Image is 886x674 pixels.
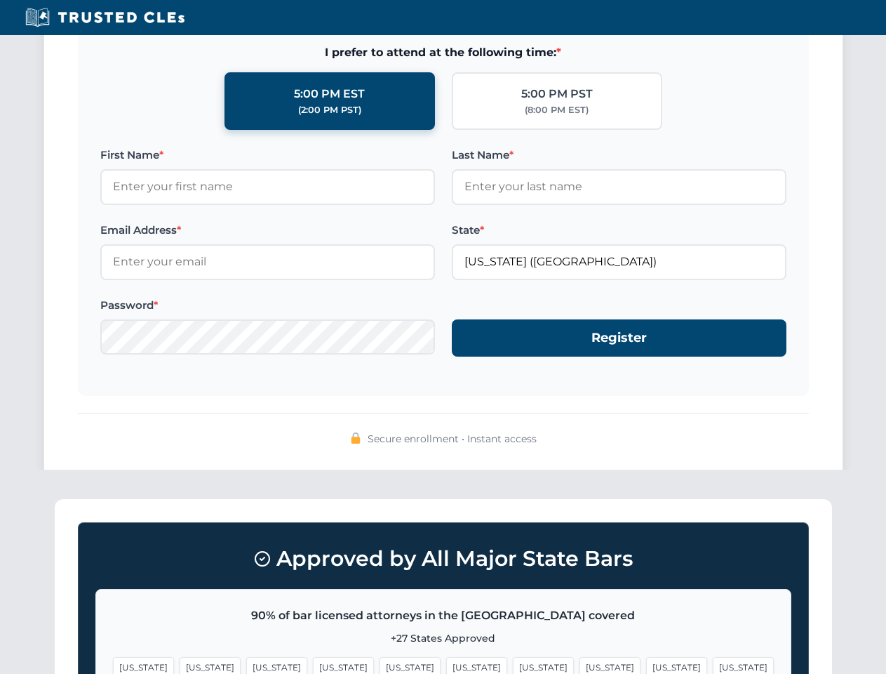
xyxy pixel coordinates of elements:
[21,7,189,28] img: Trusted CLEs
[100,147,435,164] label: First Name
[452,319,786,357] button: Register
[100,222,435,239] label: Email Address
[525,103,589,117] div: (8:00 PM EST)
[452,222,786,239] label: State
[113,630,774,646] p: +27 States Approved
[452,244,786,279] input: Florida (FL)
[521,85,593,103] div: 5:00 PM PST
[452,169,786,204] input: Enter your last name
[100,297,435,314] label: Password
[452,147,786,164] label: Last Name
[100,169,435,204] input: Enter your first name
[368,431,537,447] span: Secure enrollment • Instant access
[95,540,791,578] h3: Approved by All Major State Bars
[350,432,361,444] img: 🔒
[100,244,435,279] input: Enter your email
[294,85,365,103] div: 5:00 PM EST
[113,607,774,625] p: 90% of bar licensed attorneys in the [GEOGRAPHIC_DATA] covered
[100,44,786,62] span: I prefer to attend at the following time:
[298,103,361,117] div: (2:00 PM PST)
